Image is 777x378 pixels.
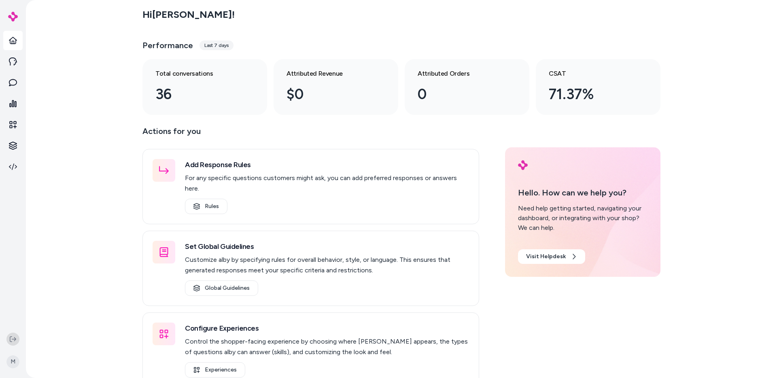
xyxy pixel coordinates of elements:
[287,69,372,79] h3: Attributed Revenue
[6,355,19,368] span: M
[185,241,469,252] h3: Set Global Guidelines
[142,8,235,21] h2: Hi [PERSON_NAME] !
[418,69,503,79] h3: Attributed Orders
[142,40,193,51] h3: Performance
[185,199,227,214] a: Rules
[142,59,267,115] a: Total conversations 36
[518,160,528,170] img: alby Logo
[185,323,469,334] h3: Configure Experiences
[155,83,241,105] div: 36
[5,349,21,375] button: M
[549,69,635,79] h3: CSAT
[185,173,469,194] p: For any specific questions customers might ask, you can add preferred responses or answers here.
[8,12,18,21] img: alby Logo
[518,204,647,233] div: Need help getting started, navigating your dashboard, or integrating with your shop? We can help.
[155,69,241,79] h3: Total conversations
[185,336,469,357] p: Control the shopper-facing experience by choosing where [PERSON_NAME] appears, the types of quest...
[405,59,529,115] a: Attributed Orders 0
[518,249,585,264] a: Visit Helpdesk
[418,83,503,105] div: 0
[185,159,469,170] h3: Add Response Rules
[142,125,479,144] p: Actions for you
[200,40,234,50] div: Last 7 days
[518,187,647,199] p: Hello. How can we help you?
[185,362,245,378] a: Experiences
[274,59,398,115] a: Attributed Revenue $0
[185,255,469,276] p: Customize alby by specifying rules for overall behavior, style, or language. This ensures that ge...
[536,59,660,115] a: CSAT 71.37%
[549,83,635,105] div: 71.37%
[185,280,258,296] a: Global Guidelines
[287,83,372,105] div: $0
